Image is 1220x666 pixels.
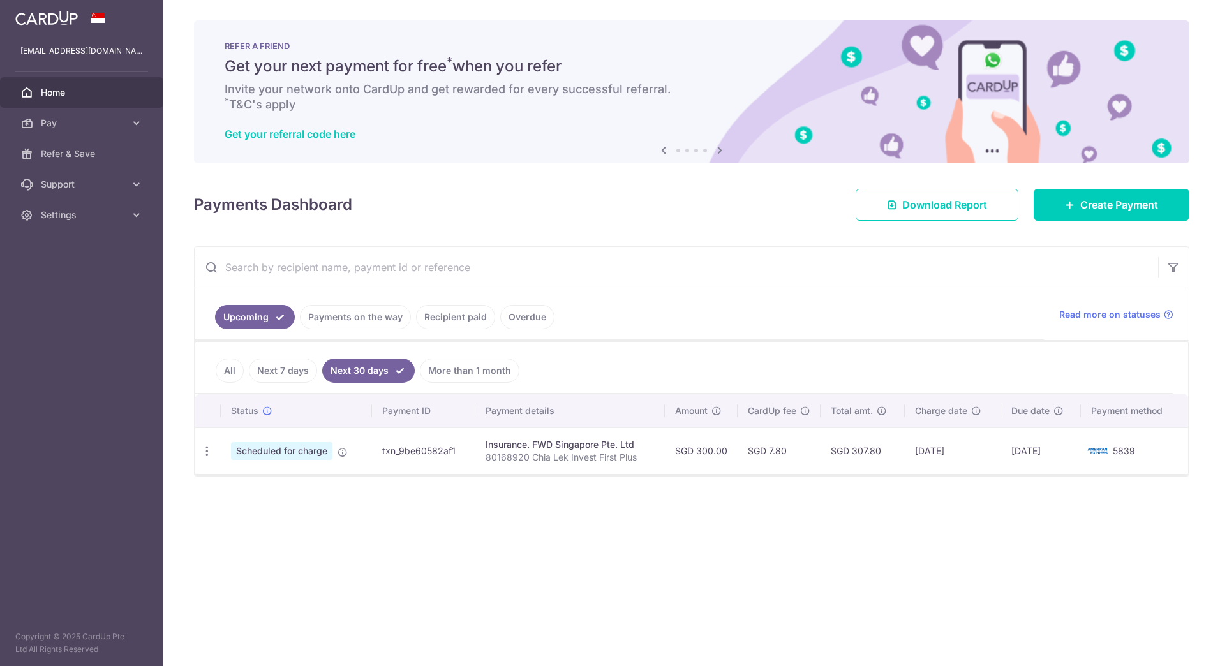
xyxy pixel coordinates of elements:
[486,451,655,464] p: 80168920 Chia Lek Invest First Plus
[225,128,355,140] a: Get your referral code here
[20,45,143,57] p: [EMAIL_ADDRESS][DOMAIN_NAME]
[300,305,411,329] a: Payments on the way
[675,404,708,417] span: Amount
[1001,427,1082,474] td: [DATE]
[420,359,519,383] a: More than 1 month
[249,359,317,383] a: Next 7 days
[738,427,821,474] td: SGD 7.80
[195,247,1158,288] input: Search by recipient name, payment id or reference
[41,117,125,129] span: Pay
[231,404,258,417] span: Status
[1085,443,1110,459] img: Bank Card
[486,438,655,451] div: Insurance. FWD Singapore Pte. Ltd
[372,394,475,427] th: Payment ID
[225,82,1159,112] h6: Invite your network onto CardUp and get rewarded for every successful referral. T&C's apply
[225,41,1159,51] p: REFER A FRIEND
[821,427,905,474] td: SGD 307.80
[416,305,495,329] a: Recipient paid
[1059,308,1173,321] a: Read more on statuses
[1011,404,1050,417] span: Due date
[322,359,415,383] a: Next 30 days
[748,404,796,417] span: CardUp fee
[1034,189,1189,221] a: Create Payment
[41,178,125,191] span: Support
[194,20,1189,163] img: RAF banner
[231,442,332,460] span: Scheduled for charge
[41,147,125,160] span: Refer & Save
[194,193,352,216] h4: Payments Dashboard
[372,427,475,474] td: txn_9be60582af1
[41,86,125,99] span: Home
[475,394,665,427] th: Payment details
[915,404,967,417] span: Charge date
[1081,394,1188,427] th: Payment method
[665,427,738,474] td: SGD 300.00
[1138,628,1207,660] iframe: Opens a widget where you can find more information
[41,209,125,221] span: Settings
[831,404,873,417] span: Total amt.
[1080,197,1158,212] span: Create Payment
[225,56,1159,77] h5: Get your next payment for free when you refer
[500,305,554,329] a: Overdue
[902,197,987,212] span: Download Report
[1059,308,1161,321] span: Read more on statuses
[1113,445,1135,456] span: 5839
[216,359,244,383] a: All
[215,305,295,329] a: Upcoming
[905,427,1001,474] td: [DATE]
[15,10,78,26] img: CardUp
[856,189,1018,221] a: Download Report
